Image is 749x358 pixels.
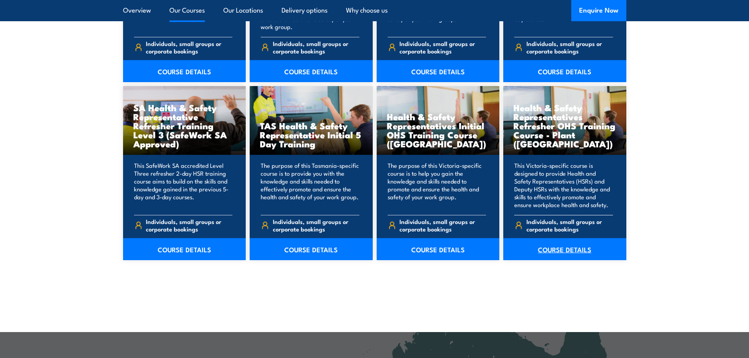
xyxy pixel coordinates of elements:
[514,162,613,209] p: This Victoria-specific course is designed to provide Health and Safety Representatives (HSRs) and...
[273,40,359,55] span: Individuals, small groups or corporate bookings
[133,103,236,148] h3: SA Health & Safety Representative Refresher Training Level 3 (SafeWork SA Approved)
[387,112,490,148] h3: Health & Safety Representatives Initial OHS Training Course ([GEOGRAPHIC_DATA])
[250,60,373,82] a: COURSE DETAILS
[399,218,486,233] span: Individuals, small groups or corporate bookings
[250,238,373,260] a: COURSE DETAILS
[503,238,626,260] a: COURSE DETAILS
[273,218,359,233] span: Individuals, small groups or corporate bookings
[513,103,616,148] h3: Health & Safety Representatives Refresher OHS Training Course - Plant ([GEOGRAPHIC_DATA])
[261,162,359,209] p: The purpose of this Tasmania-specific course is to provide you with the knowledge and skills need...
[377,60,500,82] a: COURSE DETAILS
[526,40,613,55] span: Individuals, small groups or corporate bookings
[123,60,246,82] a: COURSE DETAILS
[123,238,246,260] a: COURSE DETAILS
[146,40,232,55] span: Individuals, small groups or corporate bookings
[134,162,233,209] p: This SafeWork SA accredited Level Three refresher 2-day HSR training course aims to build on the ...
[526,218,613,233] span: Individuals, small groups or corporate bookings
[146,218,232,233] span: Individuals, small groups or corporate bookings
[377,238,500,260] a: COURSE DETAILS
[399,40,486,55] span: Individuals, small groups or corporate bookings
[260,121,363,148] h3: TAS Health & Safety Representative Initial 5 Day Training
[503,60,626,82] a: COURSE DETAILS
[388,162,486,209] p: The purpose of this Victoria-specific course is to help you gain the knowledge and skills needed ...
